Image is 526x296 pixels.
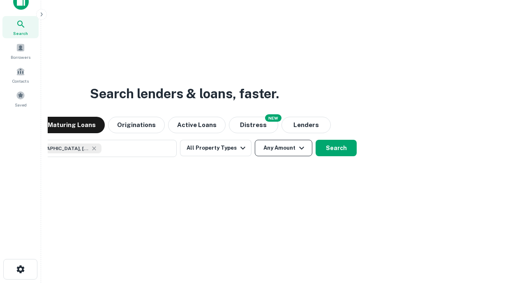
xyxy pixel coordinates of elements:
a: Borrowers [2,40,39,62]
button: Any Amount [255,140,312,156]
button: [GEOGRAPHIC_DATA], [GEOGRAPHIC_DATA], [GEOGRAPHIC_DATA] [12,140,177,157]
button: Search [316,140,357,156]
span: Contacts [12,78,29,84]
h3: Search lenders & loans, faster. [90,84,279,104]
span: Search [13,30,28,37]
span: Borrowers [11,54,30,60]
button: All Property Types [180,140,251,156]
button: Lenders [281,117,331,133]
button: Search distressed loans with lien and other non-mortgage details. [229,117,278,133]
button: Originations [108,117,165,133]
span: [GEOGRAPHIC_DATA], [GEOGRAPHIC_DATA], [GEOGRAPHIC_DATA] [28,145,89,152]
button: Active Loans [168,117,226,133]
iframe: Chat Widget [485,230,526,270]
a: Contacts [2,64,39,86]
span: Saved [15,102,27,108]
a: Saved [2,88,39,110]
button: Maturing Loans [39,117,105,133]
div: NEW [265,114,281,122]
a: Search [2,16,39,38]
